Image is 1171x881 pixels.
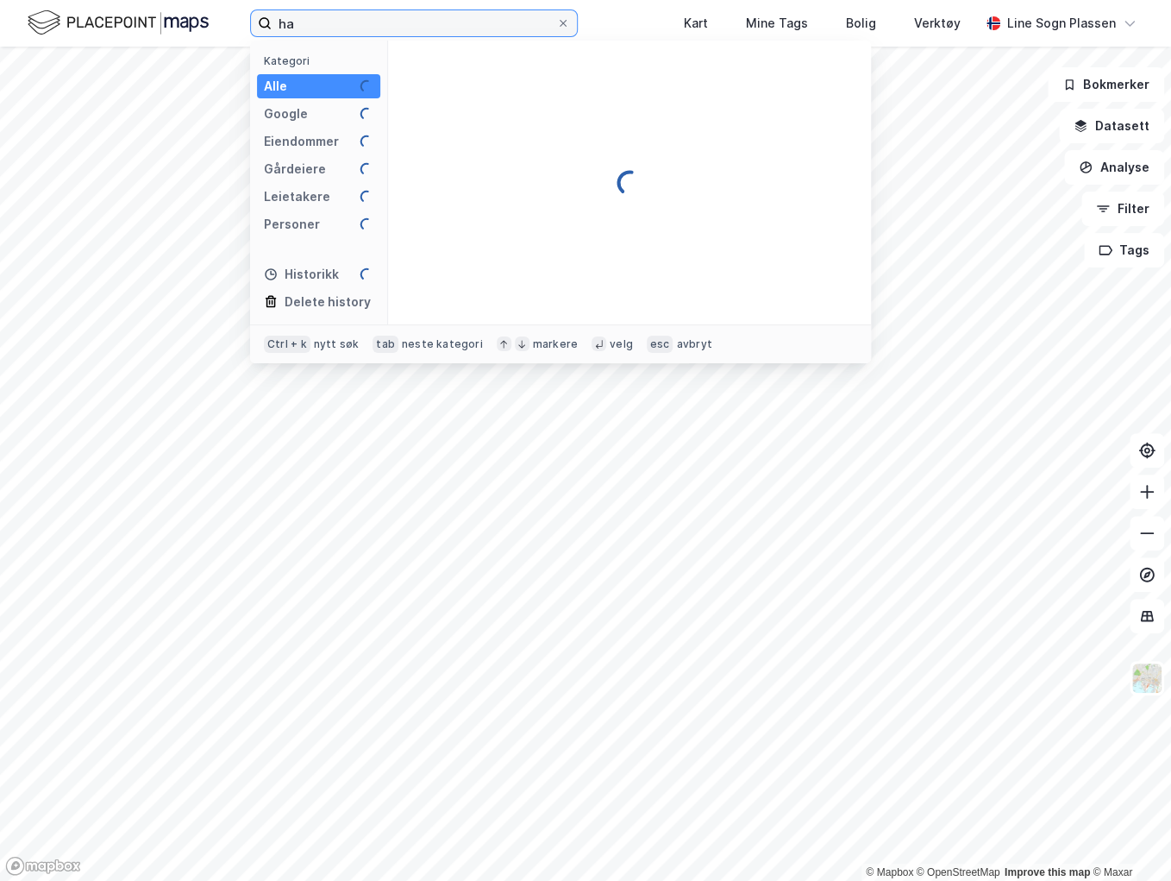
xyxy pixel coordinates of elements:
a: Mapbox homepage [5,856,81,876]
div: Ctrl + k [264,336,310,353]
div: Personer [264,214,320,235]
button: Tags [1084,233,1164,267]
button: Filter [1081,192,1164,226]
div: avbryt [676,337,711,351]
div: Historikk [264,264,339,285]
div: Delete history [285,292,371,312]
img: logo.f888ab2527a4732fd821a326f86c7f29.svg [28,8,209,38]
button: Bokmerker [1048,67,1164,102]
div: Mine Tags [746,13,808,34]
img: spinner.a6d8c91a73a9ac5275cf975e30b51cfb.svg [360,107,373,121]
button: Analyse [1064,150,1164,185]
img: spinner.a6d8c91a73a9ac5275cf975e30b51cfb.svg [360,162,373,176]
img: Z [1130,662,1163,695]
div: Kart [684,13,708,34]
a: Mapbox [866,866,913,878]
a: OpenStreetMap [917,866,1000,878]
div: Leietakere [264,186,330,207]
img: spinner.a6d8c91a73a9ac5275cf975e30b51cfb.svg [360,190,373,204]
img: spinner.a6d8c91a73a9ac5275cf975e30b51cfb.svg [360,217,373,231]
div: Alle [264,76,287,97]
div: Bolig [846,13,876,34]
div: Verktøy [914,13,961,34]
div: Gårdeiere [264,159,326,179]
div: Kategori [264,54,380,67]
input: Søk på adresse, matrikkel, gårdeiere, leietakere eller personer [272,10,556,36]
img: spinner.a6d8c91a73a9ac5275cf975e30b51cfb.svg [360,267,373,281]
div: Line Sogn Plassen [1007,13,1116,34]
div: velg [610,337,633,351]
iframe: Chat Widget [1085,798,1171,881]
div: nytt søk [314,337,360,351]
img: spinner.a6d8c91a73a9ac5275cf975e30b51cfb.svg [360,135,373,148]
div: tab [373,336,398,353]
button: Datasett [1059,109,1164,143]
a: Improve this map [1005,866,1090,878]
div: markere [533,337,578,351]
img: spinner.a6d8c91a73a9ac5275cf975e30b51cfb.svg [616,169,643,197]
div: Google [264,104,308,124]
div: Eiendommer [264,131,339,152]
div: Kontrollprogram for chat [1085,798,1171,881]
div: neste kategori [402,337,483,351]
img: spinner.a6d8c91a73a9ac5275cf975e30b51cfb.svg [360,79,373,93]
div: esc [647,336,673,353]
